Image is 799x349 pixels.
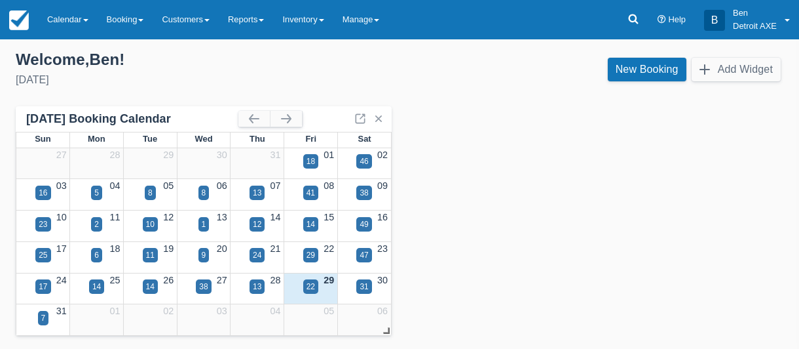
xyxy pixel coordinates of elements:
a: 06 [377,306,388,316]
div: 8 [202,187,206,199]
span: Sun [35,134,50,144]
div: 9 [202,249,206,261]
div: 49 [360,218,368,230]
button: Add Widget [692,58,781,81]
a: 07 [270,180,281,191]
a: 29 [324,275,334,285]
div: 22 [307,281,315,293]
div: 41 [307,187,315,199]
span: Help [668,14,686,24]
a: 27 [217,275,227,285]
a: 28 [270,275,281,285]
div: 38 [360,187,368,199]
a: 11 [109,212,120,222]
a: 30 [217,150,227,160]
span: Fri [305,134,316,144]
i: Help [658,16,666,24]
a: 17 [56,243,67,254]
div: 2 [94,218,99,230]
a: 24 [56,275,67,285]
div: 6 [94,249,99,261]
a: 22 [324,243,334,254]
a: 27 [56,150,67,160]
div: [DATE] [16,72,389,88]
a: 21 [270,243,281,254]
div: 11 [146,249,155,261]
p: Detroit AXE [733,20,777,33]
a: 20 [217,243,227,254]
div: 14 [146,281,155,293]
div: 25 [39,249,47,261]
div: 5 [94,187,99,199]
div: 1 [202,218,206,230]
a: 18 [109,243,120,254]
a: 26 [163,275,174,285]
div: 14 [307,218,315,230]
div: 12 [253,218,261,230]
div: 13 [253,281,261,293]
div: 46 [360,155,368,167]
div: 18 [307,155,315,167]
p: Ben [733,7,777,20]
div: 13 [253,187,261,199]
a: 16 [377,212,388,222]
div: 29 [307,249,315,261]
a: 10 [56,212,67,222]
div: Welcome , Ben ! [16,50,389,70]
div: 38 [199,281,208,293]
span: Mon [88,134,105,144]
a: 01 [324,150,334,160]
a: 02 [377,150,388,160]
div: 24 [253,249,261,261]
a: 05 [163,180,174,191]
div: 16 [39,187,47,199]
div: 7 [41,312,46,324]
a: 31 [270,150,281,160]
div: 17 [39,281,47,293]
a: 28 [109,150,120,160]
a: 19 [163,243,174,254]
div: 31 [360,281,368,293]
a: 14 [270,212,281,222]
a: 05 [324,306,334,316]
a: 03 [56,180,67,191]
a: 06 [217,180,227,191]
a: 30 [377,275,388,285]
a: 23 [377,243,388,254]
div: 14 [92,281,101,293]
a: 13 [217,212,227,222]
div: 8 [148,187,153,199]
div: 10 [146,218,155,230]
span: Sat [358,134,371,144]
a: 12 [163,212,174,222]
a: 04 [109,180,120,191]
div: [DATE] Booking Calendar [26,112,238,127]
div: 47 [360,249,368,261]
a: 03 [217,306,227,316]
span: Thu [250,134,265,144]
a: 09 [377,180,388,191]
div: 23 [39,218,47,230]
a: 01 [109,306,120,316]
a: 15 [324,212,334,222]
a: 02 [163,306,174,316]
a: 04 [270,306,281,316]
span: Wed [195,134,212,144]
a: New Booking [608,58,686,81]
img: checkfront-main-nav-mini-logo.png [9,10,29,30]
a: 25 [109,275,120,285]
a: 31 [56,306,67,316]
a: 08 [324,180,334,191]
span: Tue [143,134,157,144]
div: B [704,10,725,31]
a: 29 [163,150,174,160]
